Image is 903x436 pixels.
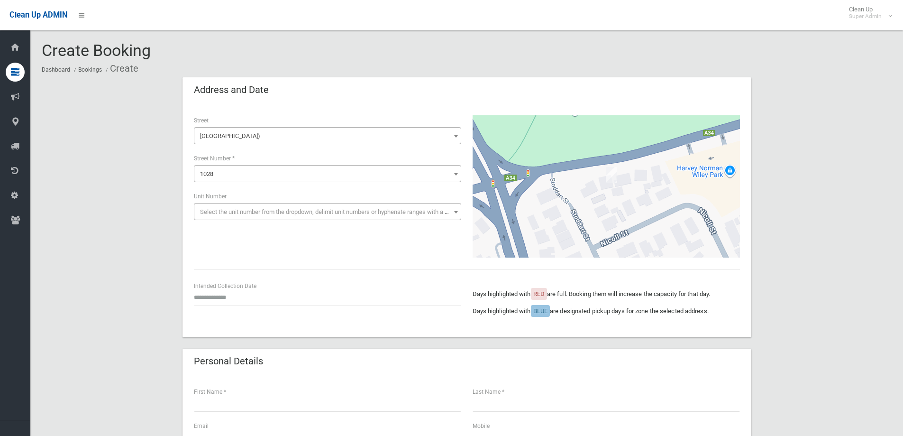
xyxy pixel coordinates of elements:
[194,165,461,182] span: 1028
[196,167,459,181] span: 1028
[42,41,151,60] span: Create Booking
[200,170,213,177] span: 1028
[473,306,740,317] p: Days highlighted with are designated pickup days for zone the selected address.
[849,13,882,20] small: Super Admin
[103,60,138,77] li: Create
[533,290,545,297] span: RED
[182,81,280,99] header: Address and Date
[533,307,547,315] span: BLUE
[194,127,461,144] span: Canterbury Road (ROSELANDS 2196)
[78,66,102,73] a: Bookings
[200,208,465,215] span: Select the unit number from the dropdown, delimit unit numbers or hyphenate ranges with a comma
[182,352,274,371] header: Personal Details
[473,288,740,300] p: Days highlighted with are full. Booking them will increase the capacity for that day.
[196,130,459,143] span: Canterbury Road (ROSELANDS 2196)
[844,6,891,20] span: Clean Up
[9,10,67,19] span: Clean Up ADMIN
[606,167,617,183] div: 1028 Canterbury Road, ROSELANDS NSW 2196
[42,66,70,73] a: Dashboard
